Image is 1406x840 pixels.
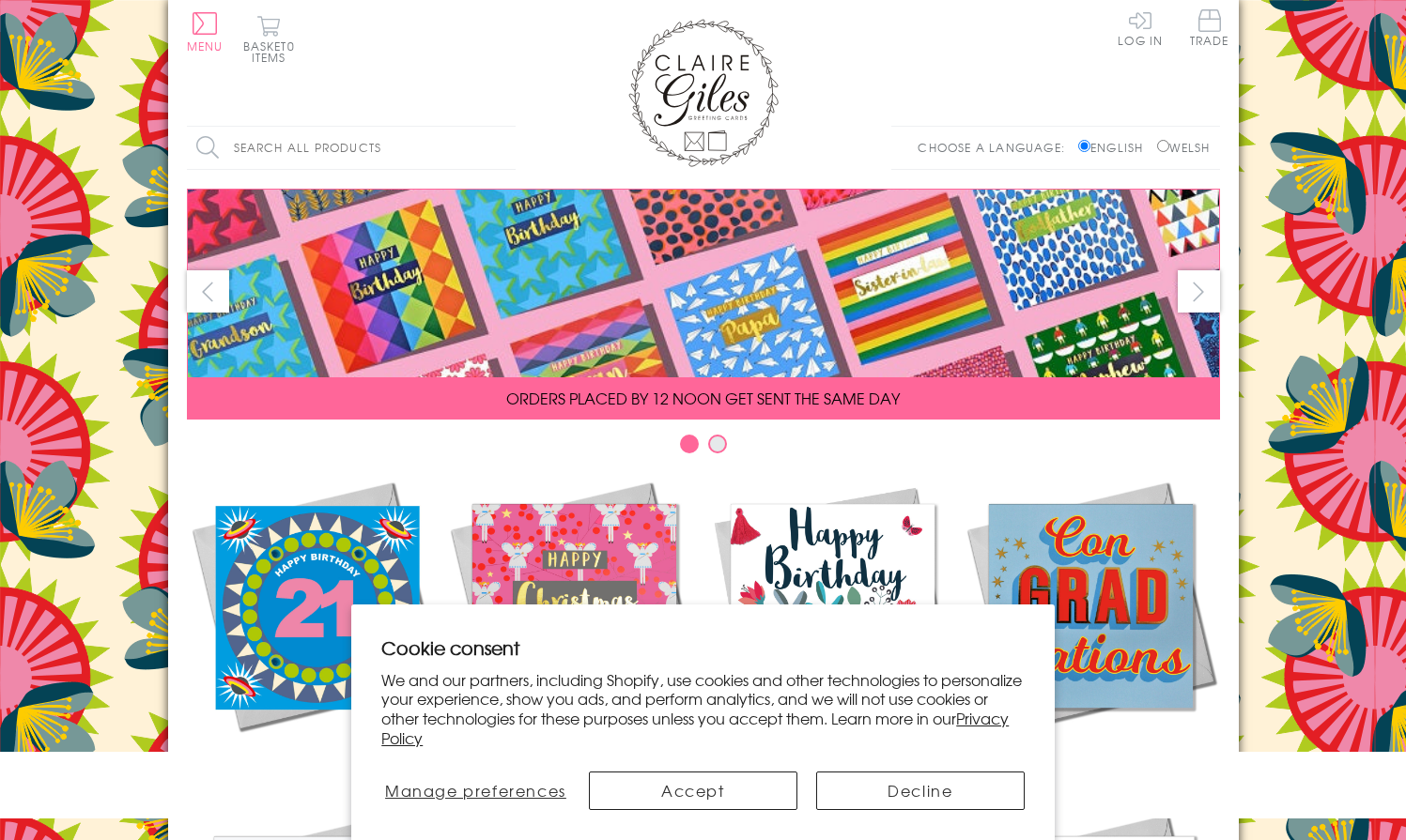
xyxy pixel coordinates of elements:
[381,634,1025,661] h2: Cookie consent
[381,771,569,810] button: Manage preferences
[1190,9,1229,50] a: Trade
[1157,139,1211,156] label: Welsh
[1178,270,1220,313] button: next
[506,387,900,409] span: ORDERS PLACED BY 12 NOON GET SENT THE SAME DAY
[962,477,1220,771] a: Academic
[1043,749,1139,771] span: Academic
[385,779,566,802] span: Manage preferences
[628,19,779,167] img: Claire Giles Greetings Cards
[1078,140,1090,152] input: English
[243,15,295,63] button: Basket0 items
[445,477,703,771] a: Christmas
[252,38,295,66] span: 0 items
[1118,9,1163,46] a: Log In
[918,139,1074,156] p: Choose a language:
[1078,139,1152,156] label: English
[187,127,516,169] input: Search all products
[381,670,1025,748] p: We and our partners, including Shopify, use cookies and other technologies to personalize your ex...
[708,435,727,453] button: Carousel Page 2
[381,707,1009,749] a: Privacy Policy
[1157,140,1169,152] input: Welsh
[497,127,516,169] input: Search
[187,477,445,771] a: New Releases
[254,749,377,771] span: New Releases
[589,771,797,810] button: Accept
[187,38,224,54] span: Menu
[680,435,699,453] button: Carousel Page 1 (Current Slide)
[187,434,1220,463] div: Carousel Pagination
[187,270,229,313] button: prev
[1190,9,1229,46] span: Trade
[187,12,224,52] button: Menu
[703,477,962,771] a: Birthdays
[816,771,1025,810] button: Decline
